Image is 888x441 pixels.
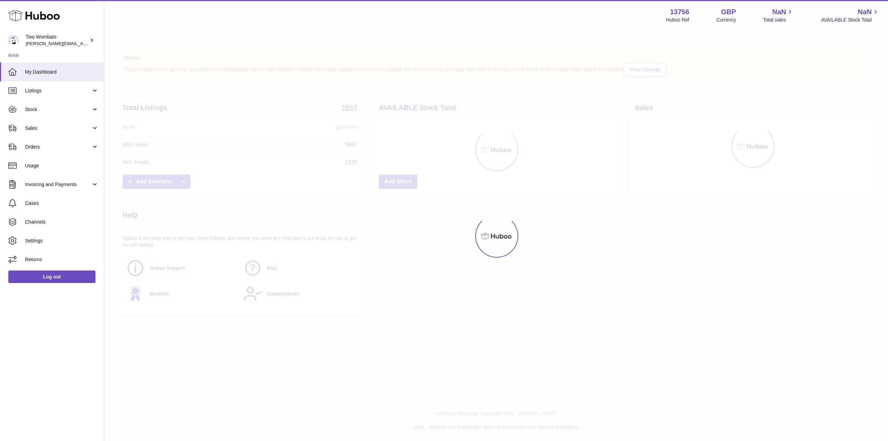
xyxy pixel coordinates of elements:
[670,7,689,17] strong: 13756
[763,17,794,23] span: Total sales
[25,238,99,244] span: Settings
[821,17,880,23] span: AVAILABLE Stock Total
[25,256,99,263] span: Returns
[8,271,95,283] a: Log out
[25,144,91,150] span: Orders
[858,7,872,17] span: NaN
[25,163,99,169] span: Usage
[25,219,99,225] span: Channels
[721,7,736,17] strong: GBP
[25,181,91,188] span: Invoicing and Payments
[25,200,99,207] span: Cases
[25,125,91,132] span: Sales
[26,41,176,46] span: [PERSON_NAME][EMAIL_ADDRESS][PERSON_NAME][DOMAIN_NAME]
[666,17,689,23] div: Huboo Ref
[821,7,880,23] a: NaN AVAILABLE Stock Total
[25,69,99,75] span: My Dashboard
[25,88,91,94] span: Listings
[717,17,736,23] div: Currency
[26,34,88,47] div: Two Wombats
[25,106,91,113] span: Stock
[772,7,786,17] span: NaN
[763,7,794,23] a: NaN Total sales
[8,35,19,45] img: philip.carroll@twowombats.com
